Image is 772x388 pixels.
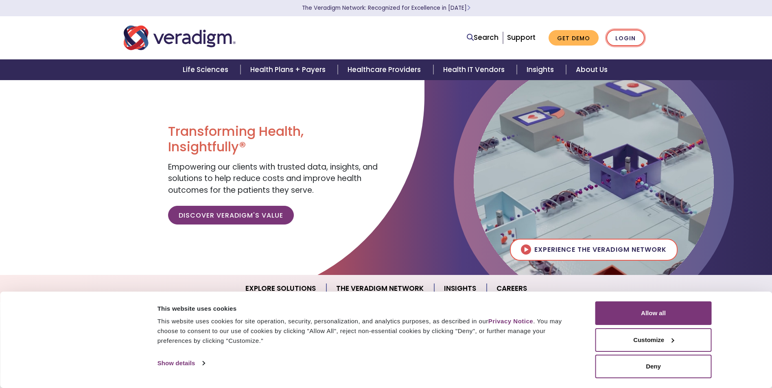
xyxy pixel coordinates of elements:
button: Deny [595,355,712,378]
button: Allow all [595,301,712,325]
a: Health IT Vendors [433,59,517,80]
a: Get Demo [549,30,599,46]
a: Healthcare Providers [338,59,433,80]
span: Learn More [467,4,470,12]
a: Show details [157,357,205,369]
a: Health Plans + Payers [241,59,338,80]
a: The Veradigm Network [326,278,434,299]
a: Search [467,32,499,43]
a: About Us [566,59,617,80]
a: Careers [487,278,537,299]
a: The Veradigm Network: Recognized for Excellence in [DATE]Learn More [302,4,470,12]
a: Login [606,30,645,46]
div: This website uses cookies for site operation, security, personalization, and analytics purposes, ... [157,316,577,346]
a: Support [507,33,536,42]
h1: Transforming Health, Insightfully® [168,124,380,155]
button: Customize [595,328,712,352]
a: Insights [434,278,487,299]
a: Privacy Notice [488,318,533,325]
a: Life Sciences [173,59,241,80]
span: Empowering our clients with trusted data, insights, and solutions to help reduce costs and improv... [168,161,378,196]
img: Veradigm logo [124,24,236,51]
a: Insights [517,59,566,80]
a: Explore Solutions [236,278,326,299]
div: This website uses cookies [157,304,577,314]
a: Discover Veradigm's Value [168,206,294,225]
